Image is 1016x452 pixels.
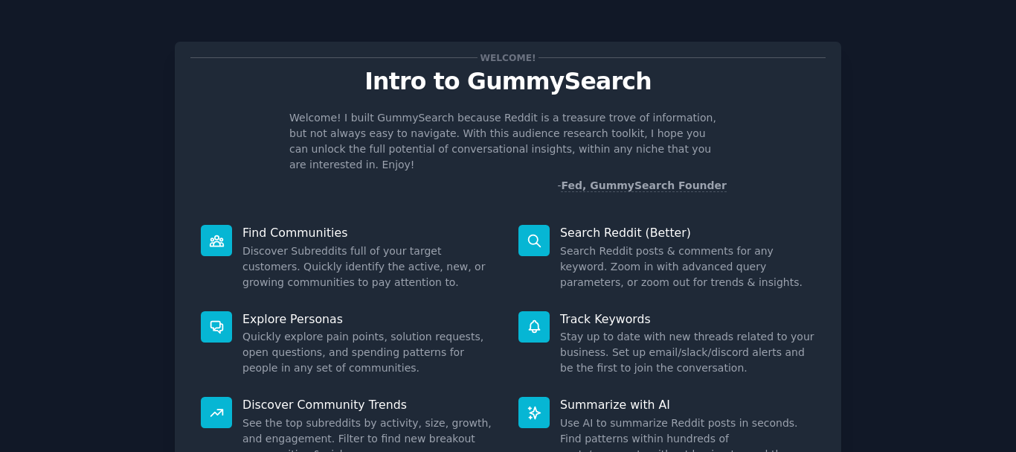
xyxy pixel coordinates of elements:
p: Summarize with AI [560,397,815,413]
p: Explore Personas [242,311,498,327]
p: Track Keywords [560,311,815,327]
dd: Search Reddit posts & comments for any keyword. Zoom in with advanced query parameters, or zoom o... [560,243,815,290]
a: Fed, GummySearch Founder [561,179,727,192]
span: Welcome! [478,50,538,66]
p: Intro to GummySearch [190,69,826,95]
p: Search Reddit (Better) [560,225,815,241]
div: - [557,178,727,194]
p: Find Communities [242,225,498,241]
p: Discover Community Trends [242,397,498,413]
dd: Discover Subreddits full of your target customers. Quickly identify the active, new, or growing c... [242,243,498,290]
p: Welcome! I built GummySearch because Reddit is a treasure trove of information, but not always ea... [289,110,727,173]
dd: Quickly explore pain points, solution requests, open questions, and spending patterns for people ... [242,329,498,376]
dd: Stay up to date with new threads related to your business. Set up email/slack/discord alerts and ... [560,329,815,376]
